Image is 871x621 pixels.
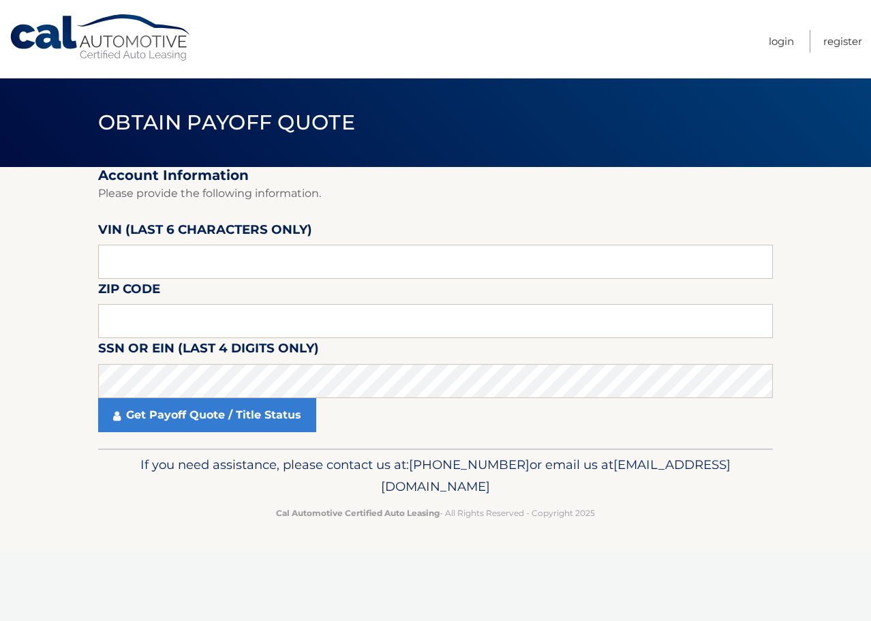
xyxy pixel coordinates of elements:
[98,279,160,304] label: Zip Code
[107,454,764,498] p: If you need assistance, please contact us at: or email us at
[107,506,764,520] p: - All Rights Reserved - Copyright 2025
[409,457,530,472] span: [PHONE_NUMBER]
[823,30,862,52] a: Register
[276,508,440,518] strong: Cal Automotive Certified Auto Leasing
[9,14,193,62] a: Cal Automotive
[98,338,319,363] label: SSN or EIN (last 4 digits only)
[98,219,312,245] label: VIN (last 6 characters only)
[98,398,316,432] a: Get Payoff Quote / Title Status
[769,30,794,52] a: Login
[98,167,773,184] h2: Account Information
[98,184,773,203] p: Please provide the following information.
[98,110,355,135] span: Obtain Payoff Quote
